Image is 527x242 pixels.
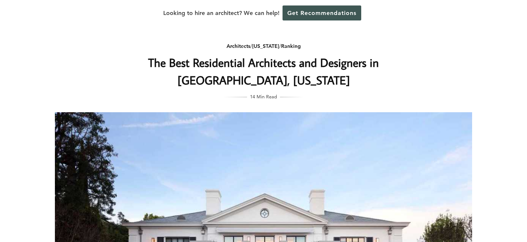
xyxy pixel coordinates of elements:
[281,43,301,49] a: Ranking
[252,43,279,49] a: [US_STATE]
[117,54,410,89] h1: The Best Residential Architects and Designers in [GEOGRAPHIC_DATA], [US_STATE]
[283,5,361,20] a: Get Recommendations
[117,42,410,51] div: / /
[227,43,250,49] a: Architects
[250,92,277,101] span: 14 Min Read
